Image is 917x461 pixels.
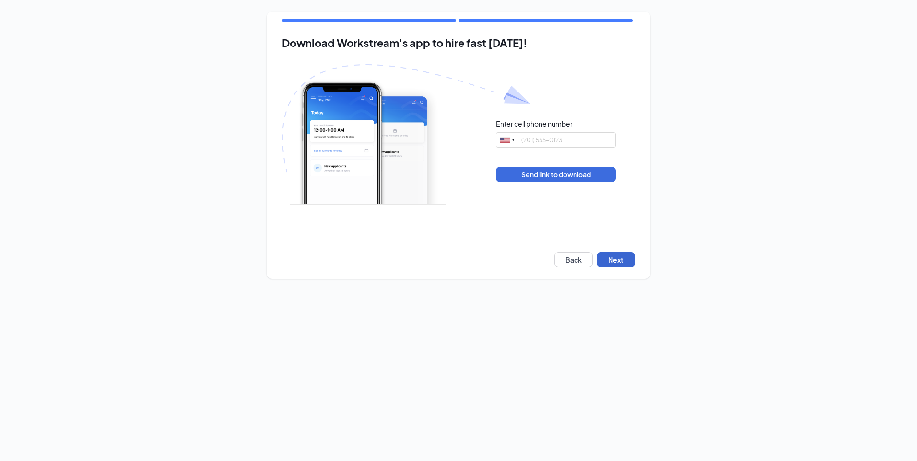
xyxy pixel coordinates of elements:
[597,252,635,267] button: Next
[496,133,518,147] div: United States: +1
[282,64,530,205] img: Download Workstream's app with paper plane
[496,167,616,182] button: Send link to download
[496,119,573,128] div: Enter cell phone number
[554,252,593,267] button: Back
[496,132,616,148] input: (201) 555-0123
[282,37,635,49] h2: Download Workstream's app to hire fast [DATE]!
